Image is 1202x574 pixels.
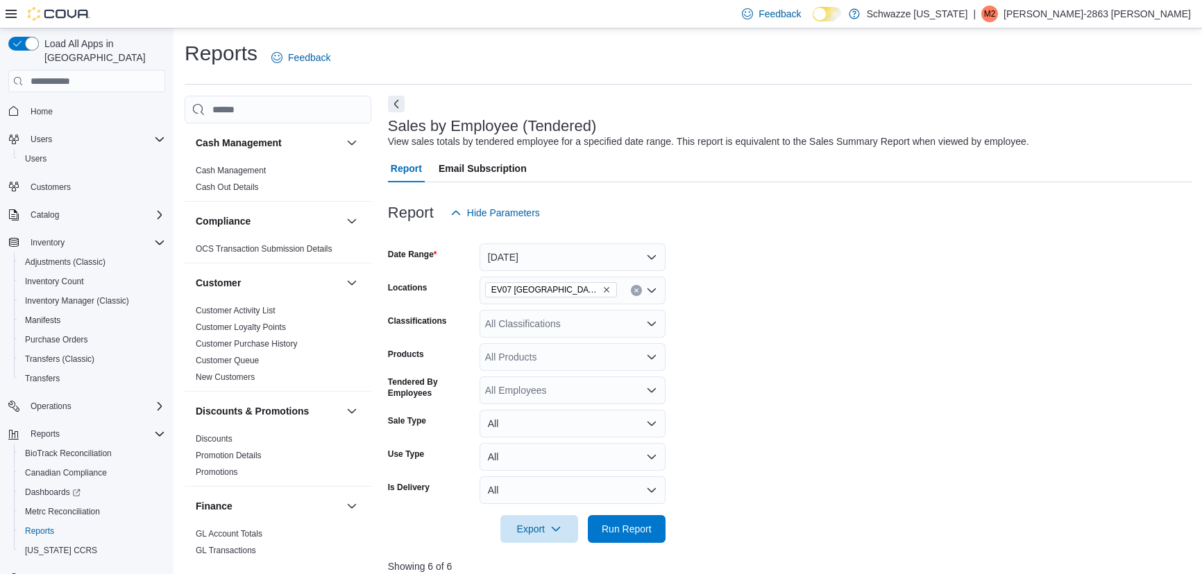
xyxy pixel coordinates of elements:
span: Inventory [25,234,165,251]
button: Customer [196,276,341,290]
a: Canadian Compliance [19,464,112,481]
p: | [973,6,976,22]
span: Inventory Manager (Classic) [19,293,165,309]
h3: Report [388,205,434,221]
span: Home [31,106,53,117]
span: Canadian Compliance [19,464,165,481]
span: New Customers [196,372,255,383]
span: BioTrack Reconciliation [19,445,165,462]
span: M2 [984,6,996,22]
button: Run Report [588,515,666,543]
span: Reports [19,523,165,539]
span: Inventory Manager (Classic) [25,295,129,306]
a: GL Account Totals [196,529,262,539]
button: Transfers (Classic) [14,349,171,369]
span: Promotions [196,467,238,478]
button: Compliance [196,214,341,228]
span: Customer Queue [196,355,259,366]
span: GL Account Totals [196,528,262,539]
a: Promotions [196,467,238,477]
a: Dashboards [19,484,86,501]
span: Transfers (Classic) [19,351,165,367]
span: Purchase Orders [19,331,165,348]
a: BioTrack Reconciliation [19,445,117,462]
span: Purchase Orders [25,334,88,345]
button: Open list of options [646,318,657,329]
button: Canadian Compliance [14,463,171,482]
button: Open list of options [646,285,657,296]
span: Cash Management [196,165,266,176]
button: Compliance [344,213,360,229]
span: Operations [25,398,165,415]
span: GL Transactions [196,545,256,556]
button: [US_STATE] CCRS [14,541,171,560]
span: Reports [25,525,54,537]
label: Locations [388,282,428,293]
span: Manifests [19,312,165,329]
button: Users [25,131,58,148]
img: Cova [28,7,90,21]
a: Customer Purchase History [196,339,298,349]
span: Cash Out Details [196,182,259,193]
div: Cash Management [185,162,371,201]
button: Discounts & Promotions [196,404,341,418]
h3: Customer [196,276,241,290]
label: Products [388,349,424,360]
label: Is Delivery [388,482,430,493]
span: Users [19,150,165,167]
span: Inventory Count [19,273,165,290]
span: Users [25,153,46,164]
span: Adjustments (Classic) [25,256,105,268]
button: Operations [3,397,171,416]
a: Cash Out Details [196,182,259,192]
button: Inventory Manager (Classic) [14,291,171,311]
a: Dashboards [14,482,171,502]
span: Reports [31,428,60,440]
button: Manifests [14,311,171,330]
div: Discounts & Promotions [185,430,371,486]
span: Users [25,131,165,148]
span: EV07 Paradise Hills [485,282,617,297]
a: Transfers [19,370,65,387]
span: Reports [25,426,165,442]
span: Transfers (Classic) [25,354,94,365]
a: Users [19,150,52,167]
span: Adjustments (Classic) [19,254,165,270]
a: Purchase Orders [19,331,94,348]
a: Customer Activity List [196,306,276,315]
span: Email Subscription [439,155,527,182]
a: Inventory Manager (Classic) [19,293,135,309]
button: Catalog [25,207,65,223]
span: OCS Transaction Submission Details [196,243,332,254]
p: Schwazze [US_STATE] [867,6,968,22]
a: OCS Transaction Submission Details [196,244,332,254]
span: Feedback [288,51,330,64]
a: Discounts [196,434,232,444]
div: Compliance [185,241,371,263]
a: Adjustments (Classic) [19,254,111,270]
button: Open list of options [646,385,657,396]
span: Promotion Details [196,450,262,461]
div: Finance [185,525,371,564]
span: Load All Apps in [GEOGRAPHIC_DATA] [39,37,165,64]
button: Cash Management [344,134,360,151]
button: Users [14,149,171,168]
span: Metrc Reconciliation [25,506,100,517]
a: Inventory Count [19,273,90,290]
button: Home [3,101,171,121]
span: Customer Loyalty Points [196,322,286,333]
span: Customer Activity List [196,305,276,316]
label: Use Type [388,449,424,460]
button: [DATE] [480,243,666,271]
button: Open list of options [646,351,657,363]
span: Customers [25,178,165,195]
span: Dashboards [19,484,165,501]
button: Customers [3,177,171,197]
p: [PERSON_NAME]-2863 [PERSON_NAME] [1004,6,1191,22]
a: Feedback [266,44,336,71]
a: Metrc Reconciliation [19,503,105,520]
h3: Compliance [196,214,251,228]
a: Customer Loyalty Points [196,322,286,332]
button: Operations [25,398,77,415]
